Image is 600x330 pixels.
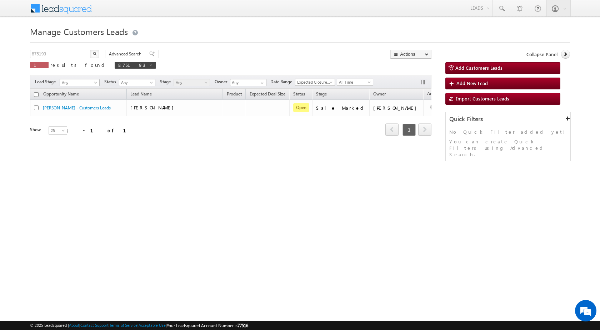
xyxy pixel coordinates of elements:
[373,91,386,97] span: Owner
[456,95,509,102] span: Import Customers Leads
[456,80,488,86] span: Add New Lead
[30,26,128,37] span: Manage Customers Leads
[270,79,295,85] span: Date Range
[167,323,248,328] span: Your Leadsquared Account Number is
[34,92,39,97] input: Check all records
[293,103,309,112] span: Open
[174,79,208,86] span: Any
[312,90,330,99] a: Stage
[295,79,335,86] a: Expected Closure Date
[160,79,174,85] span: Stage
[455,65,502,71] span: Add Customers Leads
[215,79,230,85] span: Owner
[93,52,96,55] img: Search
[290,90,309,99] a: Status
[127,90,155,99] span: Lead Name
[237,323,248,328] span: 77516
[60,79,100,86] a: Any
[104,79,119,85] span: Status
[337,79,371,85] span: All Time
[316,105,366,111] div: Sale Marked
[424,90,445,99] span: Actions
[30,127,43,133] div: Show
[230,79,266,86] input: Type to Search
[257,79,266,87] a: Show All Items
[119,79,153,86] span: Any
[246,90,289,99] a: Expected Deal Size
[30,322,248,329] span: © 2025 LeadSquared | | | | |
[337,79,373,86] a: All Time
[60,79,97,86] span: Any
[174,79,210,86] a: Any
[446,112,570,126] div: Quick Filters
[250,91,285,97] span: Expected Deal Size
[385,124,399,136] a: prev
[449,138,567,158] p: You can create Quick Filters using Advanced Search.
[130,104,177,110] span: [PERSON_NAME]
[402,124,416,136] span: 1
[526,51,557,58] span: Collapse Panel
[418,123,431,136] span: next
[109,51,144,57] span: Advanced Search
[35,79,59,85] span: Lead Stage
[49,127,68,134] span: 25
[316,91,327,97] span: Stage
[34,62,45,68] span: 1
[119,79,155,86] a: Any
[390,50,431,59] button: Actions
[385,123,399,136] span: prev
[80,323,109,327] a: Contact Support
[227,91,242,97] span: Product
[50,62,107,68] span: results found
[69,323,79,327] a: About
[295,79,332,85] span: Expected Closure Date
[66,126,135,134] div: 1 - 1 of 1
[40,90,82,99] a: Opportunity Name
[418,124,431,136] a: next
[118,62,145,68] span: 875193
[449,129,567,135] p: No Quick Filter added yet!
[43,105,111,110] a: [PERSON_NAME] - Customers Leads
[139,323,166,327] a: Acceptable Use
[49,126,67,135] a: 25
[43,91,79,97] span: Opportunity Name
[110,323,137,327] a: Terms of Service
[373,105,420,111] div: [PERSON_NAME]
